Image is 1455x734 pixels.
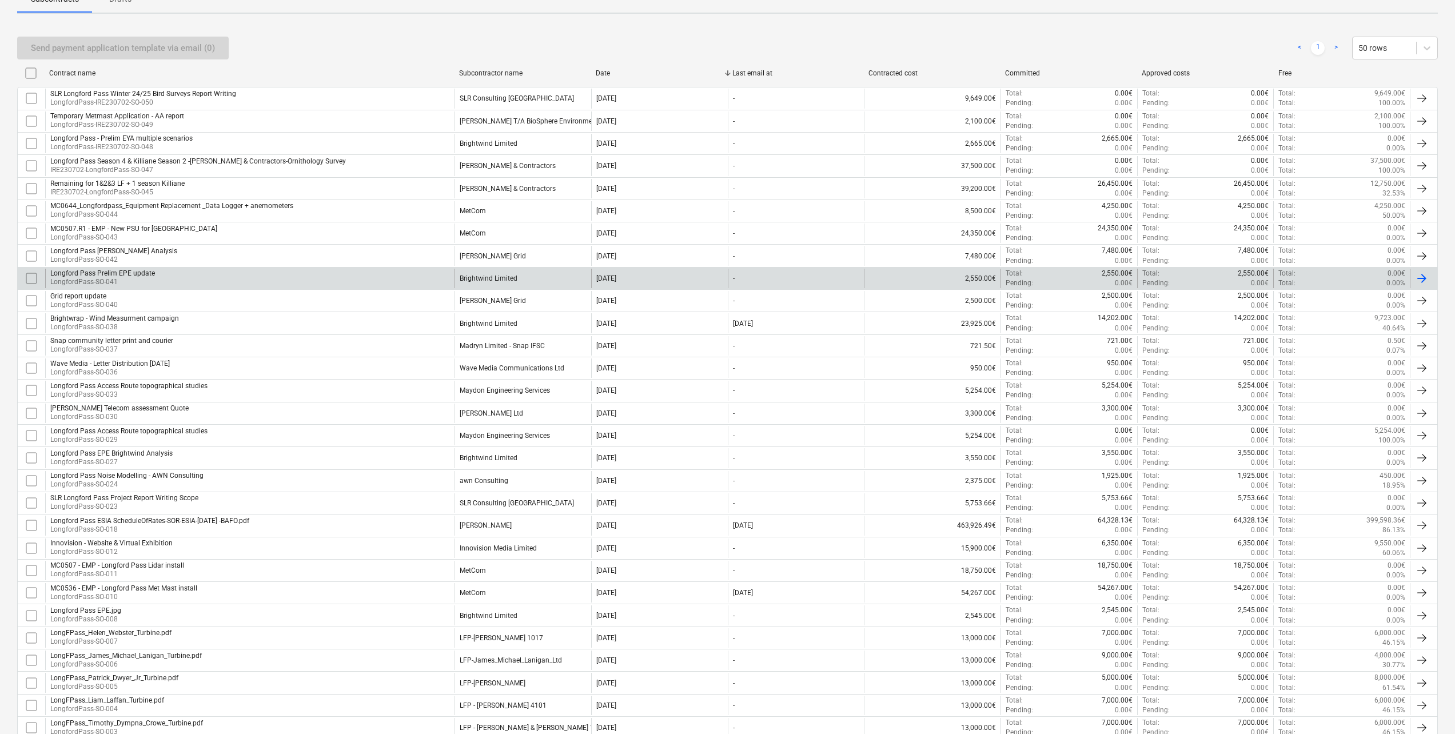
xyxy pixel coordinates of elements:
p: 0.00€ [1115,390,1133,400]
div: - [733,274,735,282]
p: Total : [1006,111,1023,121]
div: SLR Consulting Ireland [460,94,574,102]
p: Total : [1278,269,1295,278]
p: 24,350.00€ [1098,224,1133,233]
p: Pending : [1006,324,1033,333]
p: Pending : [1142,256,1170,266]
div: 18,750.00€ [864,561,1000,580]
p: 32.53% [1382,189,1405,198]
p: 14,202.00€ [1098,313,1133,323]
p: 0.00% [1386,143,1405,153]
div: - [733,409,735,417]
p: 0.00% [1386,368,1405,378]
div: Brightwind Limited [460,274,517,282]
p: Total : [1142,336,1159,346]
div: - [733,297,735,305]
p: 5,254.00€ [1238,381,1269,390]
div: - [733,94,735,102]
p: 0.00% [1386,256,1405,266]
p: 0.00€ [1115,89,1133,98]
p: Total : [1278,98,1295,108]
p: 0.00€ [1115,111,1133,121]
p: Pending : [1142,98,1170,108]
p: LongfordPass-IRE230702-SO-050 [50,98,236,107]
p: Total : [1142,404,1159,413]
p: 0.00€ [1115,256,1133,266]
p: 0.00€ [1115,156,1133,166]
div: 13,000.00€ [864,651,1000,670]
p: 0.00€ [1115,233,1133,243]
p: 950.00€ [1243,358,1269,368]
p: 0.00€ [1251,390,1269,400]
div: [DATE] [596,185,616,193]
div: [DATE] [596,207,616,215]
div: Wave Media - Letter Distribution [DATE] [50,360,170,368]
p: LongfordPass-IRE230702-SO-049 [50,120,184,130]
a: Next page [1329,41,1343,55]
p: 26,450.00€ [1234,179,1269,189]
p: 0.00€ [1115,426,1133,436]
div: 2,550.00€ [864,269,1000,288]
div: - [733,229,735,237]
p: Pending : [1142,121,1170,131]
div: 721.50€ [864,336,1000,356]
p: Pending : [1006,413,1033,423]
p: Total : [1278,291,1295,301]
p: Pending : [1142,346,1170,356]
p: 0.00€ [1388,358,1405,368]
div: [DATE] [596,297,616,305]
p: Total : [1278,256,1295,266]
p: Total : [1278,156,1295,166]
p: 0.00€ [1251,233,1269,243]
p: Total : [1142,179,1159,189]
div: 2,500.00€ [864,291,1000,310]
p: Pending : [1006,346,1033,356]
p: LongfordPass-SO-044 [50,210,293,220]
p: 0.00€ [1251,256,1269,266]
p: 0.00€ [1115,301,1133,310]
div: Mullan Grid [460,252,526,260]
p: 4,250.00€ [1238,201,1269,211]
p: 0.00€ [1388,246,1405,256]
iframe: Chat Widget [1398,679,1455,734]
p: Total : [1142,201,1159,211]
p: 14,202.00€ [1234,313,1269,323]
div: - [733,117,735,125]
p: 0.00% [1386,390,1405,400]
p: Total : [1278,246,1295,256]
p: Total : [1006,358,1023,368]
p: Total : [1278,134,1295,143]
div: Approved costs [1142,69,1269,77]
div: Longford Pass Prelim EPE update [50,269,155,277]
p: LongfordPass-SO-042 [50,255,177,265]
p: Pending : [1142,189,1170,198]
a: Previous page [1293,41,1306,55]
p: Total : [1142,381,1159,390]
div: Mullan Grid [460,297,526,305]
p: Pending : [1142,368,1170,378]
div: Temporary Metmast Application - AA report [50,112,184,120]
div: - [733,342,735,350]
p: 0.00€ [1388,291,1405,301]
div: Grid report update [50,292,118,300]
p: Total : [1142,89,1159,98]
p: Total : [1278,336,1295,346]
p: Pending : [1142,166,1170,175]
p: Total : [1006,313,1023,323]
p: 2,500.00€ [1102,291,1133,301]
p: IRE230702-LongfordPass-SO-045 [50,188,185,197]
p: 0.00€ [1251,324,1269,333]
p: LongfordPass-SO-036 [50,368,170,377]
div: Longford Pass - Prelim EYA multiple scenarios [50,134,193,142]
p: 0.00€ [1251,278,1269,288]
p: 40.64% [1382,324,1405,333]
p: LongfordPass-SO-038 [50,322,179,332]
p: 0.00€ [1115,166,1133,175]
p: Pending : [1142,278,1170,288]
div: [DATE] [596,342,616,350]
div: Committed [1005,69,1133,77]
p: Pending : [1006,301,1033,310]
div: Snap community letter print and courier [50,337,173,345]
p: Pending : [1142,143,1170,153]
p: Total : [1278,111,1295,121]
